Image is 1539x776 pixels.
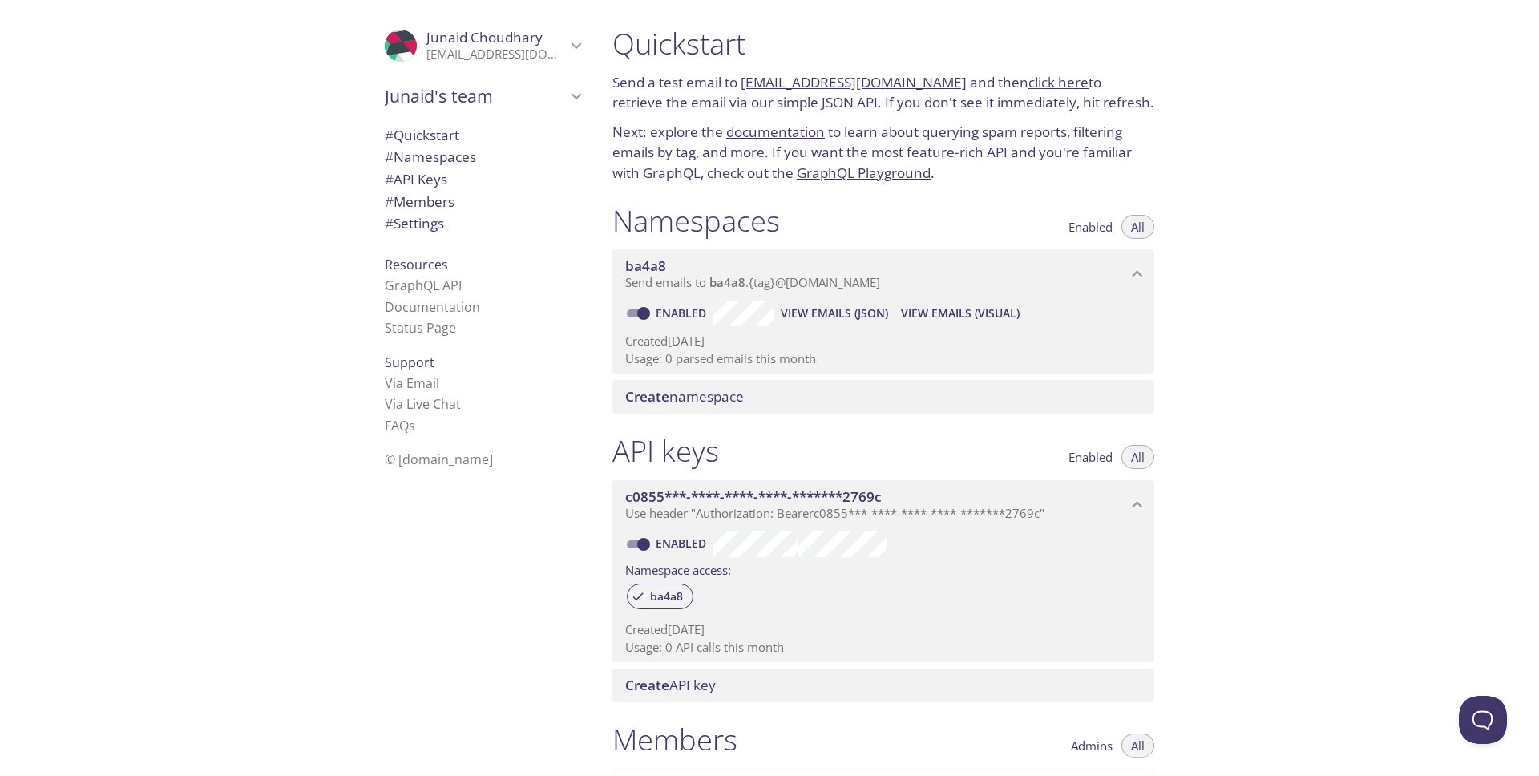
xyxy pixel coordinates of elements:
p: Created [DATE] [625,333,1141,350]
h1: Members [612,721,737,758]
span: Members [385,192,454,211]
a: documentation [726,123,825,141]
span: Junaid Choudhary [426,28,543,46]
label: Namespace access: [625,557,731,580]
div: Quickstart [372,124,593,147]
a: Documentation [385,298,480,316]
div: Create namespace [612,380,1154,414]
a: click here [1028,73,1089,91]
button: All [1121,215,1154,239]
a: Enabled [653,305,713,321]
p: Created [DATE] [625,621,1141,638]
button: All [1121,445,1154,469]
span: ba4a8 [709,274,745,290]
span: Settings [385,214,444,232]
span: Junaid's team [385,85,566,107]
div: Team Settings [372,212,593,235]
div: ba4a8 namespace [612,249,1154,299]
h1: Quickstart [612,26,1154,62]
span: ba4a8 [625,257,666,275]
a: [EMAIL_ADDRESS][DOMAIN_NAME] [741,73,967,91]
span: ba4a8 [640,589,693,604]
span: namespace [625,387,744,406]
p: Send a test email to and then to retrieve the email via our simple JSON API. If you don't see it ... [612,72,1154,113]
span: # [385,170,394,188]
div: Junaid Choudhary [372,19,593,72]
button: View Emails (Visual) [895,301,1026,326]
button: All [1121,734,1154,758]
span: © [DOMAIN_NAME] [385,451,493,468]
span: # [385,148,394,166]
div: Create API Key [612,669,1154,702]
div: Junaid's team [372,75,593,117]
span: # [385,214,394,232]
span: Support [385,354,434,371]
h1: API keys [612,433,719,469]
span: API Keys [385,170,447,188]
div: Namespaces [372,146,593,168]
span: API key [625,676,716,694]
div: ba4a8 [627,584,693,609]
span: # [385,126,394,144]
a: Enabled [653,536,713,551]
span: View Emails (JSON) [781,304,888,323]
span: Resources [385,256,448,273]
p: Usage: 0 API calls this month [625,639,1141,656]
p: Next: explore the to learn about querying spam reports, filtering emails by tag, and more. If you... [612,122,1154,184]
div: Members [372,191,593,213]
p: Usage: 0 parsed emails this month [625,350,1141,367]
a: Via Live Chat [385,395,461,413]
span: Quickstart [385,126,459,144]
a: GraphQL API [385,277,462,294]
a: Via Email [385,374,439,392]
a: FAQ [385,417,415,434]
a: Status Page [385,319,456,337]
span: Send emails to . {tag} @[DOMAIN_NAME] [625,274,880,290]
a: GraphQL Playground [797,164,931,182]
button: View Emails (JSON) [774,301,895,326]
iframe: Help Scout Beacon - Open [1459,696,1507,744]
span: View Emails (Visual) [901,304,1020,323]
button: Enabled [1059,445,1122,469]
span: Create [625,676,669,694]
div: API Keys [372,168,593,191]
button: Enabled [1059,215,1122,239]
span: Namespaces [385,148,476,166]
p: [EMAIL_ADDRESS][DOMAIN_NAME] [426,46,566,63]
span: # [385,192,394,211]
button: Admins [1061,734,1122,758]
h1: Namespaces [612,203,780,239]
span: s [409,417,415,434]
span: Create [625,387,669,406]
